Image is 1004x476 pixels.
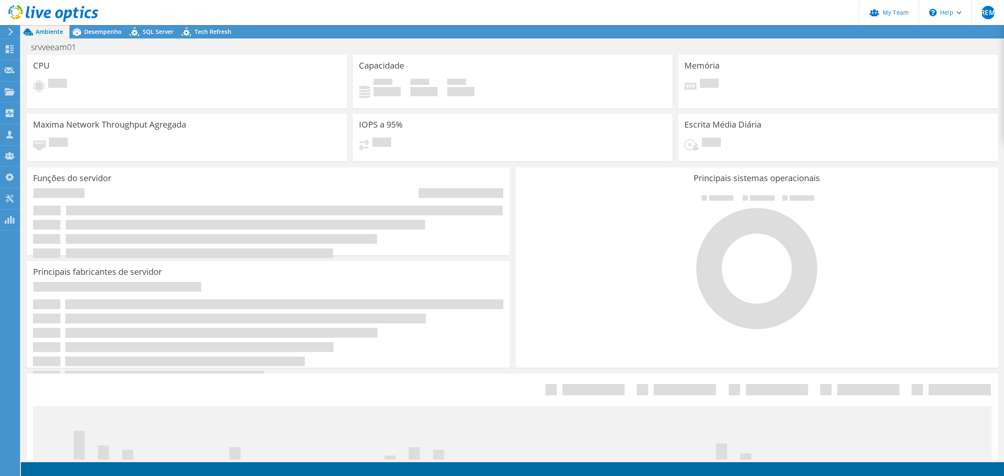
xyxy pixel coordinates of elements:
span: Disponível [410,79,429,87]
span: Pendente [48,79,67,90]
h3: Maxima Network Throughput Agregada [33,120,186,129]
h3: CPU [33,61,50,70]
h3: Capacidade [359,61,404,70]
h4: 0 GiB [447,87,474,96]
h3: Memória [684,61,720,70]
h3: Funções do servidor [33,174,111,183]
span: SQL Server [143,28,174,36]
h3: Principais sistemas operacionais [522,174,992,183]
h4: 0 GiB [374,87,401,96]
span: Total [447,79,466,87]
span: Desempenho [84,28,122,36]
h3: IOPS a 95% [359,120,403,129]
span: Usado [374,79,392,87]
span: Ambiente [36,28,63,36]
h1: srvveeam01 [27,43,89,52]
h4: 0 GiB [410,87,438,96]
span: REM [981,6,995,19]
h3: Principais fabricantes de servidor [33,267,162,276]
span: Pendente [49,138,68,149]
span: Tech Refresh [195,28,231,36]
h3: Escrita Média Diária [684,120,761,129]
span: Pendente [372,138,391,149]
svg: \n [929,9,937,16]
span: Pendente [702,138,721,149]
span: Pendente [700,79,719,90]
